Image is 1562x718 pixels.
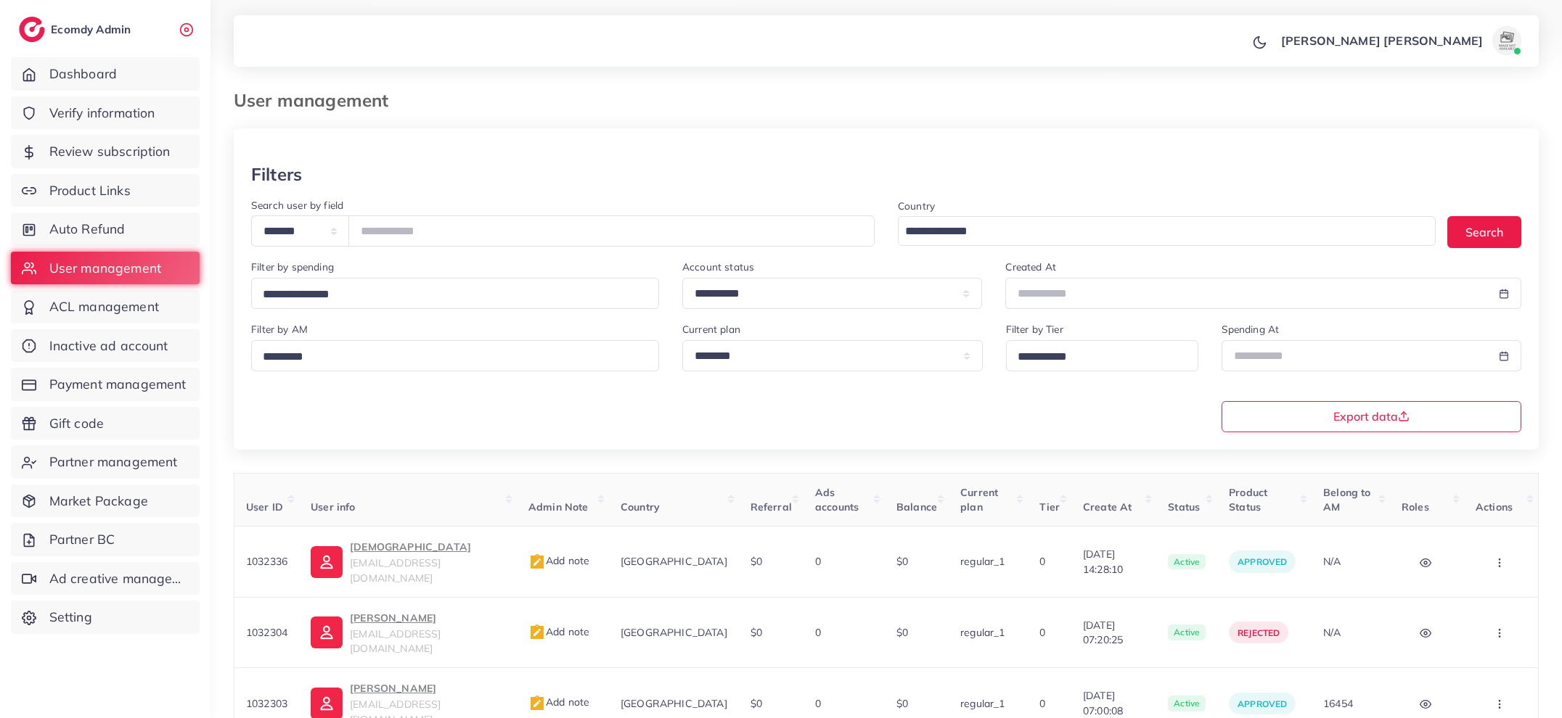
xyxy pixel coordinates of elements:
a: Payment management [11,368,200,401]
a: Review subscription [11,135,200,168]
a: [PERSON_NAME] [PERSON_NAME]avatar [1273,26,1527,55]
a: User management [11,252,200,285]
a: ACL management [11,290,200,323]
a: Verify information [11,96,200,130]
a: Gift code [11,407,200,440]
a: Partner BC [11,523,200,556]
span: Inactive ad account [49,337,168,355]
div: Search for option [898,216,1436,246]
span: Payment management [49,375,187,394]
h2: Ecomdy Admin [51,22,134,36]
a: Market Package [11,484,200,518]
span: Product Links [49,181,131,200]
a: Partner management [11,445,200,479]
a: Dashboard [11,57,200,91]
a: Product Links [11,174,200,207]
div: Search for option [1006,340,1198,371]
span: User management [49,259,161,278]
span: Verify information [49,104,155,123]
span: Auto Refund [49,220,126,239]
a: Setting [11,601,200,634]
input: Search for option [1013,346,1179,368]
a: logoEcomdy Admin [19,17,134,42]
span: Partner management [49,453,178,471]
p: [PERSON_NAME] [PERSON_NAME] [1281,32,1483,49]
input: Search for option [900,220,1417,243]
span: Review subscription [49,142,171,161]
span: Market Package [49,492,148,511]
span: Setting [49,608,92,627]
div: Search for option [251,340,659,371]
a: Ad creative management [11,562,200,595]
div: Search for option [251,278,659,309]
input: Search for option [258,346,640,368]
a: Inactive ad account [11,329,200,363]
span: Dashboard [49,65,117,83]
span: Gift code [49,414,104,433]
span: Partner BC [49,530,115,549]
img: logo [19,17,45,42]
img: avatar [1492,26,1521,55]
span: ACL management [49,297,159,316]
span: Ad creative management [49,569,189,588]
input: Search for option [258,284,640,306]
a: Auto Refund [11,212,200,246]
